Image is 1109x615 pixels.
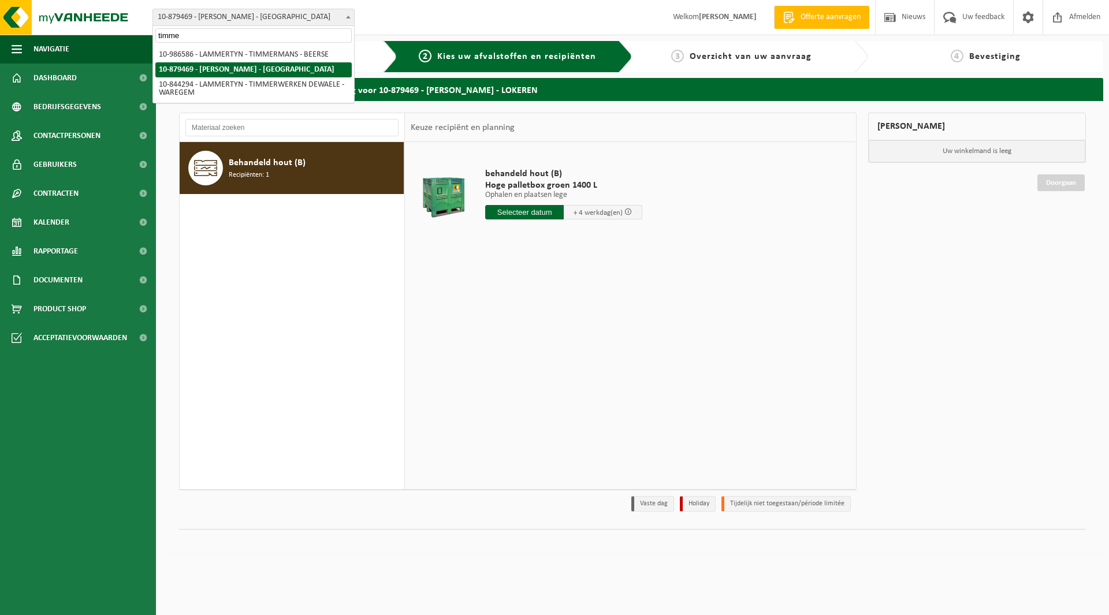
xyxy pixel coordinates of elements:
li: 10-879469 - [PERSON_NAME] - [GEOGRAPHIC_DATA] [155,62,352,77]
p: Uw winkelmand is leeg [869,140,1086,162]
span: Recipiënten: 1 [229,170,269,181]
span: Rapportage [34,237,78,266]
span: + 4 werkdag(en) [574,209,623,217]
span: Contactpersonen [34,121,101,150]
span: 4 [951,50,963,62]
li: Vaste dag [631,496,674,512]
a: Doorgaan [1037,174,1085,191]
span: Behandeld hout (B) [229,156,306,170]
div: [PERSON_NAME] [868,113,1086,140]
li: Holiday [680,496,716,512]
h2: Kies uw afvalstoffen en recipiënten - aanvraag voor 10-879469 - [PERSON_NAME] - LOKEREN [162,78,1103,100]
li: Tijdelijk niet toegestaan/période limitée [721,496,851,512]
span: Gebruikers [34,150,77,179]
span: Acceptatievoorwaarden [34,323,127,352]
a: Offerte aanvragen [774,6,869,29]
li: 10-844294 - LAMMERTYN - TIMMERWERKEN DEWAELE - WAREGEM [155,77,352,100]
input: Materiaal zoeken [185,119,399,136]
span: behandeld hout (B) [485,168,642,180]
div: Keuze recipiënt en planning [405,113,520,142]
span: Product Shop [34,295,86,323]
span: Kalender [34,208,69,237]
span: Navigatie [34,35,69,64]
span: Bedrijfsgegevens [34,92,101,121]
span: 10-879469 - LAMMERTYN - TIMMERMANS MARNIX - LOKEREN [152,9,355,26]
span: Hoge palletbox groen 1400 L [485,180,642,191]
button: Behandeld hout (B) Recipiënten: 1 [180,142,404,194]
span: Kies uw afvalstoffen en recipiënten [437,52,596,61]
p: Ophalen en plaatsen lege [485,191,642,199]
span: 2 [419,50,431,62]
span: Dashboard [34,64,77,92]
span: Contracten [34,179,79,208]
span: Documenten [34,266,83,295]
span: 10-879469 - LAMMERTYN - TIMMERMANS MARNIX - LOKEREN [153,9,354,25]
span: Overzicht van uw aanvraag [690,52,812,61]
li: 10-986586 - LAMMERTYN - TIMMERMANS - BEERSE [155,47,352,62]
input: Selecteer datum [485,205,564,219]
span: Bevestiging [969,52,1021,61]
span: Offerte aanvragen [798,12,864,23]
span: 3 [671,50,684,62]
strong: [PERSON_NAME] [699,13,757,21]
